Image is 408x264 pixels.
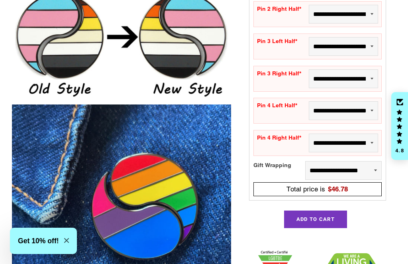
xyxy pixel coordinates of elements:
div: Pin 4 Left Half is required [253,98,382,124]
div: Click to open Judge.me floating reviews tab [391,92,408,160]
div: Pin 3 Left Half [257,37,309,56]
select: Gift Wrapping [305,161,382,180]
div: Pin 4 Left Half [257,101,309,120]
span: 46.78 [331,185,348,193]
div: Pin 2 Right Half is required [253,1,382,27]
button: Add to Cart [284,211,347,228]
div: Pin 3 Left Half is required [253,33,382,59]
div: Pin 4 Right Half is required [253,130,382,156]
div: Pin 3 Right Half [257,69,309,88]
div: 4.8 [395,148,404,153]
div: Gift Wrapping [253,161,305,180]
span: $ [328,185,348,193]
div: Total price is$46.78 [256,184,379,195]
span: Add to Cart [296,216,335,222]
select: Pin 3 Right Half [309,69,378,88]
div: Pin 4 Right Half [257,134,309,152]
select: Pin 4 Left Half [309,101,378,120]
select: Pin 3 Left Half [309,37,378,56]
div: Pin 3 Right Half is required [253,66,382,92]
select: Pin 2 Right Half [309,5,378,24]
div: Pin 2 Right Half [257,5,309,24]
select: Pin 4 Right Half [309,134,378,152]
